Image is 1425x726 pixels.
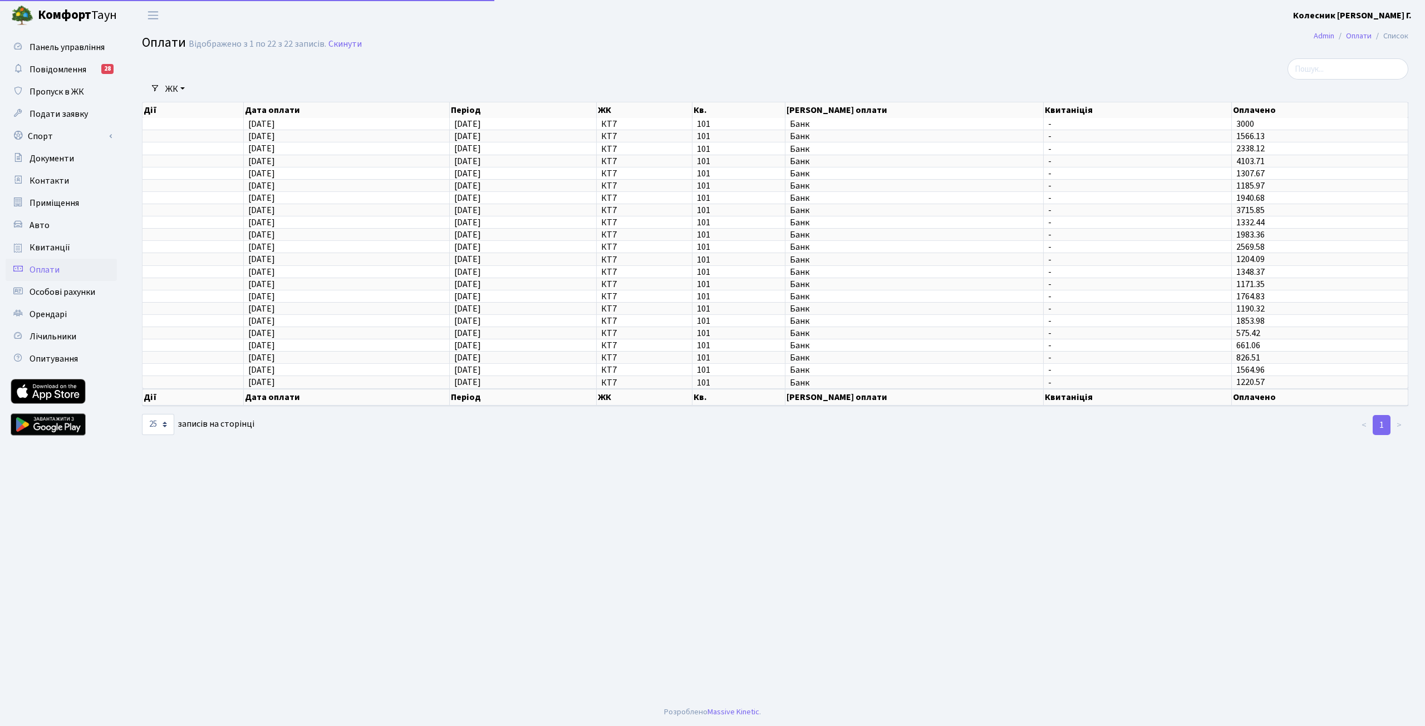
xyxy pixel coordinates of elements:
span: Банк [790,120,1039,129]
span: [DATE] [248,254,275,266]
span: Квитанції [30,241,70,254]
span: 101 [697,120,781,129]
span: - [1048,317,1227,325]
span: - [1048,206,1227,215]
span: - [1048,169,1227,178]
th: Квитаніція [1044,102,1232,118]
span: Пропуск в ЖК [30,86,84,98]
span: - [1048,194,1227,203]
a: Особові рахунки [6,281,117,303]
span: Банк [790,157,1039,166]
span: [DATE] [248,155,275,167]
span: КТ7 [601,304,687,313]
span: КТ7 [601,353,687,362]
span: КТ7 [601,181,687,190]
a: Повідомлення28 [6,58,117,81]
span: - [1048,132,1227,141]
th: Дата оплати [244,389,450,406]
span: КТ7 [601,341,687,350]
span: 575.42 [1236,327,1260,339]
span: - [1048,366,1227,374]
span: [DATE] [248,118,275,130]
span: Документи [30,152,74,165]
span: КТ7 [601,157,687,166]
span: Приміщення [30,197,79,209]
span: Банк [790,378,1039,387]
span: Банк [790,218,1039,227]
span: - [1048,268,1227,276]
span: 1171.35 [1236,278,1265,290]
span: [DATE] [248,216,275,229]
span: КТ7 [601,243,687,251]
span: 1332.44 [1236,216,1265,229]
th: [PERSON_NAME] оплати [785,102,1044,118]
span: [DATE] [454,155,481,167]
th: Дії [142,389,244,406]
div: Розроблено . [664,706,761,718]
span: [DATE] [248,303,275,315]
span: [DATE] [454,192,481,204]
span: Банк [790,255,1039,264]
span: Банк [790,145,1039,154]
span: [DATE] [248,180,275,192]
a: Лічильники [6,325,117,348]
span: КТ7 [601,292,687,301]
span: 1764.83 [1236,290,1265,303]
span: 3715.85 [1236,204,1265,216]
span: 1940.68 [1236,192,1265,204]
span: 1204.09 [1236,254,1265,266]
span: КТ7 [601,206,687,215]
span: - [1048,120,1227,129]
span: 101 [697,341,781,350]
a: Подати заявку [6,103,117,125]
span: [DATE] [454,303,481,315]
select: записів на сторінці [142,414,174,435]
a: Документи [6,147,117,170]
span: [DATE] [248,339,275,352]
span: Оплати [142,33,186,52]
span: Банк [790,230,1039,239]
span: 101 [697,230,781,239]
a: 1 [1373,415,1390,435]
span: КТ7 [601,169,687,178]
span: - [1048,243,1227,251]
span: [DATE] [248,229,275,241]
span: Опитування [30,353,78,365]
th: Період [450,389,597,406]
span: - [1048,292,1227,301]
a: Контакти [6,170,117,192]
span: [DATE] [454,204,481,216]
span: - [1048,329,1227,338]
span: КТ7 [601,255,687,264]
th: Період [450,102,597,118]
span: [DATE] [248,241,275,253]
span: 101 [697,366,781,374]
span: КТ7 [601,317,687,325]
span: Банк [790,206,1039,215]
span: [DATE] [454,143,481,155]
span: Панель управління [30,41,105,53]
span: Повідомлення [30,63,86,76]
a: ЖК [161,80,189,98]
span: 1566.13 [1236,130,1265,142]
span: 101 [697,378,781,387]
span: Банк [790,304,1039,313]
span: [DATE] [248,167,275,180]
span: Банк [790,366,1039,374]
span: [DATE] [454,339,481,352]
span: 661.06 [1236,339,1260,352]
span: [DATE] [454,216,481,229]
span: 1348.37 [1236,266,1265,278]
span: - [1048,255,1227,264]
span: КТ7 [601,145,687,154]
a: Приміщення [6,192,117,214]
span: - [1048,304,1227,313]
b: Колесник [PERSON_NAME] Г. [1293,9,1412,22]
span: 1853.98 [1236,315,1265,327]
span: 1220.57 [1236,377,1265,389]
span: КТ7 [601,218,687,227]
span: [DATE] [454,229,481,241]
span: Банк [790,329,1039,338]
span: 4103.71 [1236,155,1265,167]
span: 101 [697,132,781,141]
